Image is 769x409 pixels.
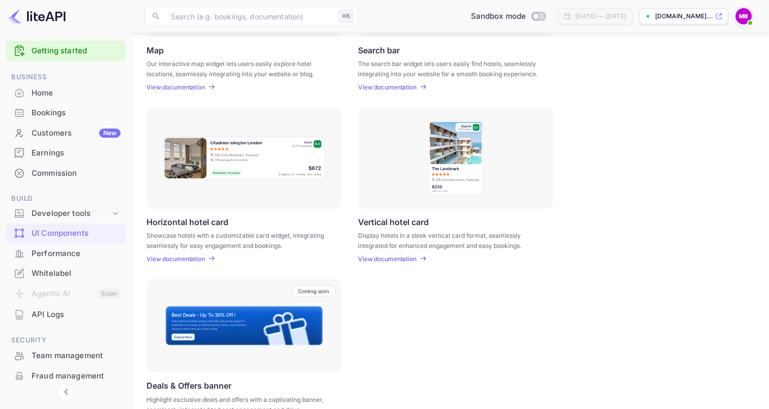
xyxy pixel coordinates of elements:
[6,205,126,223] div: Developer tools
[358,255,420,263] a: View documentation
[467,11,550,22] div: Switch to Production mode
[358,83,420,91] a: View documentation
[655,12,713,21] p: [DOMAIN_NAME]...
[165,305,323,346] img: Banner Frame
[57,383,75,401] button: Collapse navigation
[32,268,121,279] div: Whitelabel
[32,248,121,260] div: Performance
[6,143,126,162] a: Earnings
[6,83,126,102] a: Home
[6,224,126,242] a: UI Components
[146,231,329,249] p: Showcase hotels with a customizable card widget, integrating seamlessly for easy engagement and b...
[6,193,126,204] span: Build
[471,11,526,22] span: Sandbox mode
[32,370,121,382] div: Fraud management
[32,87,121,99] div: Home
[735,8,752,24] img: Moaad Bensina
[8,8,66,24] img: LiteAPI logo
[32,128,121,139] div: Customers
[428,120,484,196] img: Vertical hotel card Frame
[32,309,121,321] div: API Logs
[162,136,326,180] img: Horizontal hotel card Frame
[146,83,208,91] a: View documentation
[6,164,126,182] a: Commission
[165,6,335,26] input: Search (e.g. bookings, documentation)
[32,45,121,57] a: Getting started
[298,288,329,294] p: Coming soon
[358,59,541,77] p: The search bar widget lets users easily find hotels, seamlessly integrating into your website for...
[32,228,121,239] div: UI Components
[146,381,231,391] p: Deals & Offers banner
[6,305,126,325] div: API Logs
[6,366,126,386] div: Fraud management
[32,107,121,119] div: Bookings
[6,224,126,243] div: UI Components
[6,244,126,264] div: Performance
[6,123,126,142] a: CustomersNew
[32,350,121,362] div: Team management
[6,305,126,324] a: API Logs
[6,346,126,366] div: Team management
[32,208,110,219] div: Developer tools
[339,10,354,23] div: ⌘K
[32,168,121,179] div: Commission
[6,264,126,284] div: Whitelabel
[358,45,400,55] p: Search bar
[6,396,126,407] span: Marketing
[6,244,126,263] a: Performance
[146,83,205,91] p: View documentation
[146,217,228,227] p: Horizontal hotel card
[358,231,541,249] p: Display hotels in a sleek vertical card format, seamlessly integrated for enhanced engagement and...
[146,59,329,77] p: Our interactive map widget lets users easily explore hotel locations, seamlessly integrating into...
[358,83,417,91] p: View documentation
[358,255,417,263] p: View documentation
[6,366,126,385] a: Fraud management
[6,103,126,122] a: Bookings
[146,255,208,263] a: View documentation
[146,255,205,263] p: View documentation
[6,123,126,143] div: CustomersNew
[6,264,126,282] a: Whitelabel
[575,12,626,21] div: [DATE] — [DATE]
[6,83,126,103] div: Home
[6,143,126,163] div: Earnings
[99,129,121,138] div: New
[32,147,121,159] div: Earnings
[146,45,164,55] p: Map
[6,346,126,365] a: Team management
[6,41,126,61] div: Getting started
[6,335,126,346] span: Security
[6,72,126,83] span: Business
[358,217,429,227] p: Vertical hotel card
[6,164,126,183] div: Commission
[6,103,126,123] div: Bookings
